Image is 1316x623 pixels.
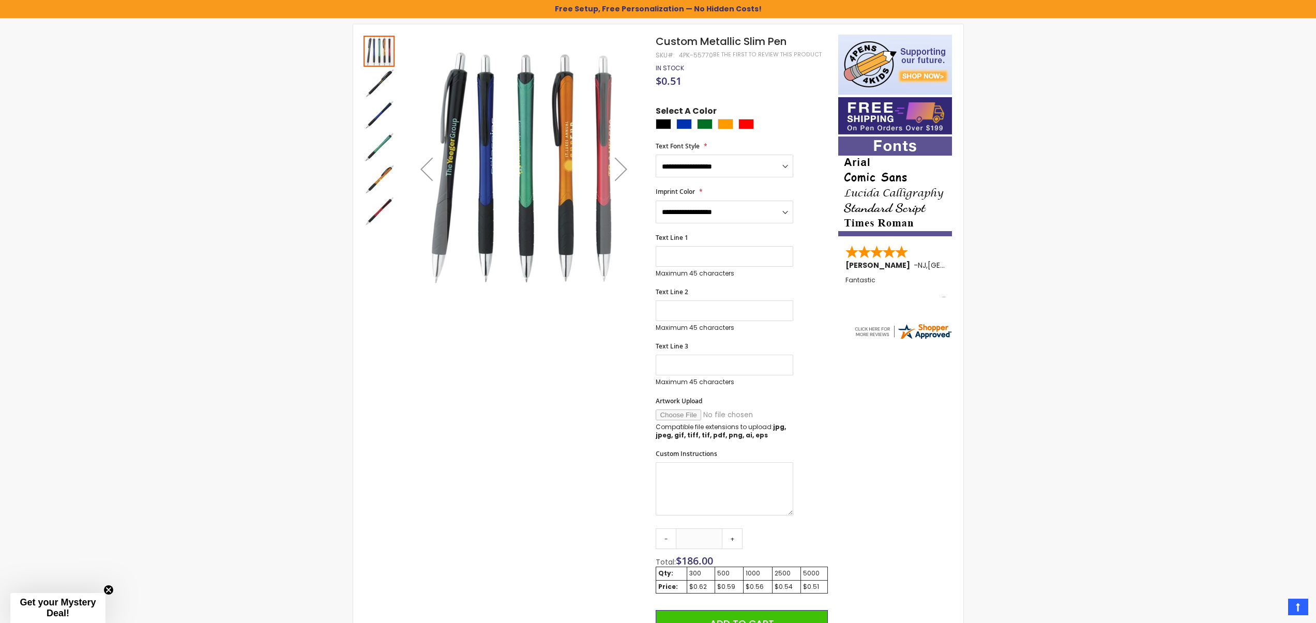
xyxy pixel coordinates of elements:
[364,132,395,163] img: Custom Metallic Slim Pen
[656,64,684,72] div: Availability
[746,569,769,578] div: 1000
[713,51,822,58] a: Be the first to review this product
[722,528,743,549] a: +
[656,449,717,458] span: Custom Instructions
[717,569,741,578] div: 500
[364,195,395,227] div: Custom Metallic Slim Pen
[718,119,733,129] div: Orange
[697,119,713,129] div: Green
[656,74,682,88] span: $0.51
[656,423,793,439] p: Compatible file extensions to upload:
[928,260,1004,270] span: [GEOGRAPHIC_DATA]
[656,324,793,332] p: Maximum 45 characters
[746,583,769,591] div: $0.56
[656,378,793,386] p: Maximum 45 characters
[803,583,825,591] div: $0.51
[103,585,114,595] button: Close teaser
[689,569,713,578] div: 300
[364,163,396,195] div: Custom Metallic Slim Pen
[676,554,713,568] span: $
[658,569,673,578] strong: Qty:
[845,277,946,299] div: Fantastic
[918,260,926,270] span: NJ
[656,269,793,278] p: Maximum 45 characters
[738,119,754,129] div: Red
[656,119,671,129] div: Black
[364,100,395,131] img: Custom Metallic Slim Pen
[914,260,1004,270] span: - ,
[656,105,717,119] span: Select A Color
[405,50,642,286] img: Custom Metallic Slim Pen
[10,593,105,623] div: Get your Mystery Deal!Close teaser
[656,528,676,549] a: -
[838,136,952,236] img: font-personalization-examples
[656,557,676,567] span: Total:
[600,35,642,303] div: Next
[682,554,713,568] span: 186.00
[656,342,688,351] span: Text Line 3
[803,569,825,578] div: 5000
[676,119,692,129] div: Blue
[364,196,395,227] img: Custom Metallic Slim Pen
[717,583,741,591] div: $0.59
[853,334,952,343] a: 4pens.com certificate URL
[1288,599,1308,615] a: Top
[845,260,914,270] span: [PERSON_NAME]
[656,34,786,49] span: Custom Metallic Slim Pen
[656,64,684,72] span: In stock
[656,142,700,150] span: Text Font Style
[20,597,96,618] span: Get your Mystery Deal!
[775,583,798,591] div: $0.54
[838,97,952,134] img: Free shipping on orders over $199
[679,51,713,59] div: 4PK-55770
[364,35,396,67] div: Custom Metallic Slim Pen
[364,131,396,163] div: Custom Metallic Slim Pen
[689,583,713,591] div: $0.62
[364,164,395,195] img: Custom Metallic Slim Pen
[656,187,695,196] span: Imprint Color
[656,397,702,405] span: Artwork Upload
[656,233,688,242] span: Text Line 1
[656,51,675,59] strong: SKU
[364,68,395,99] img: Custom Metallic Slim Pen
[853,322,952,341] img: 4pens.com widget logo
[658,582,678,591] strong: Price:
[656,287,688,296] span: Text Line 2
[656,422,786,439] strong: jpg, jpeg, gif, tiff, tif, pdf, png, ai, eps
[364,67,396,99] div: Custom Metallic Slim Pen
[406,35,447,303] div: Previous
[775,569,798,578] div: 2500
[364,99,396,131] div: Custom Metallic Slim Pen
[838,35,952,95] img: 4pens 4 kids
